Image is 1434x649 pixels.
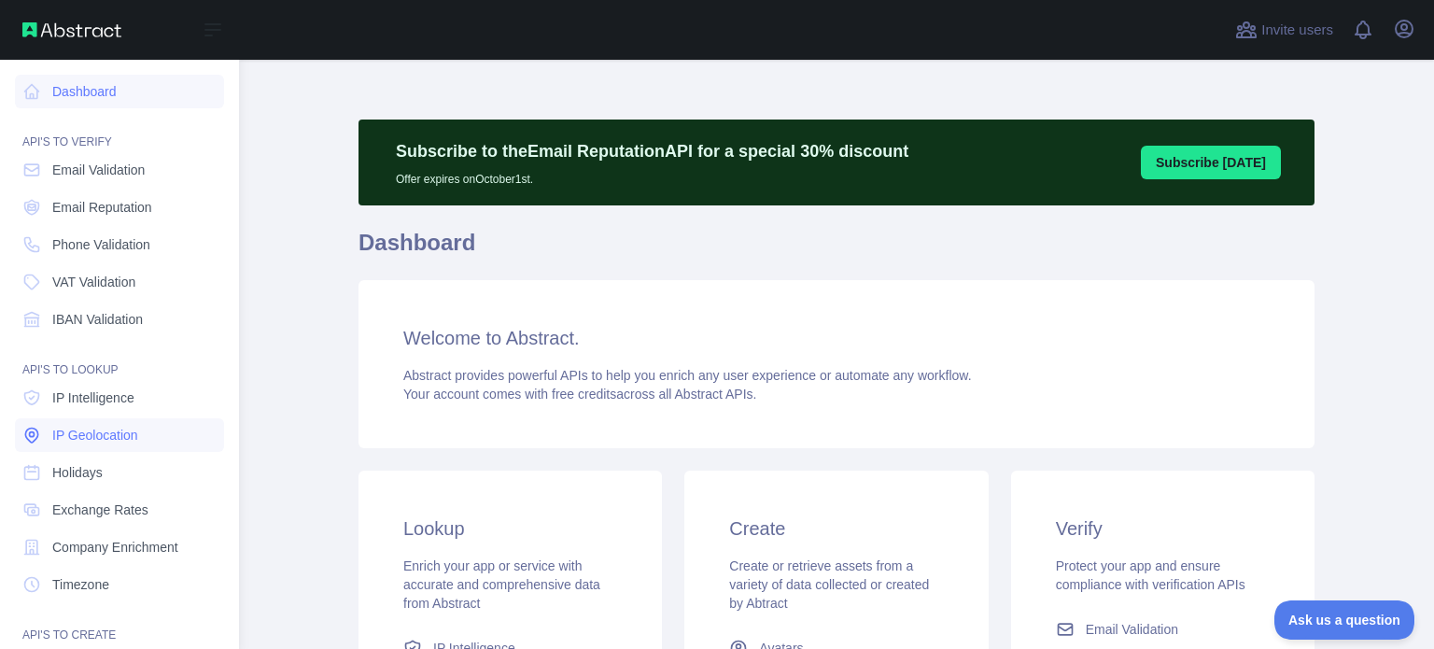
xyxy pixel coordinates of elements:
a: Dashboard [15,75,224,108]
span: Email Validation [1086,620,1178,639]
span: IP Geolocation [52,426,138,444]
a: Holidays [15,456,224,489]
span: Email Validation [52,161,145,179]
a: Email Validation [1048,613,1277,646]
span: free credits [552,387,616,402]
span: Phone Validation [52,235,150,254]
div: API'S TO CREATE [15,605,224,642]
span: VAT Validation [52,273,135,291]
span: Company Enrichment [52,538,178,557]
span: Enrich your app or service with accurate and comprehensive data from Abstract [403,558,600,611]
button: Invite users [1231,15,1337,45]
span: Create or retrieve assets from a variety of data collected or created by Abtract [729,558,929,611]
span: Your account comes with across all Abstract APIs. [403,387,756,402]
iframe: Toggle Customer Support [1274,600,1415,640]
span: Protect your app and ensure compliance with verification APIs [1056,558,1245,592]
div: API'S TO LOOKUP [15,340,224,377]
span: IP Intelligence [52,388,134,407]
p: Offer expires on October 1st. [396,164,908,187]
span: Timezone [52,575,109,594]
h3: Verify [1056,515,1270,542]
button: Subscribe [DATE] [1141,146,1281,179]
h3: Create [729,515,943,542]
a: Email Validation [15,153,224,187]
a: Email Reputation [15,190,224,224]
span: Holidays [52,463,103,482]
img: Abstract API [22,22,121,37]
a: IP Geolocation [15,418,224,452]
span: IBAN Validation [52,310,143,329]
a: IP Intelligence [15,381,224,415]
a: Exchange Rates [15,493,224,527]
a: IBAN Validation [15,303,224,336]
a: VAT Validation [15,265,224,299]
span: Email Reputation [52,198,152,217]
span: Invite users [1261,20,1333,41]
span: Abstract provides powerful APIs to help you enrich any user experience or automate any workflow. [403,368,972,383]
h1: Dashboard [358,228,1314,273]
a: Timezone [15,568,224,601]
a: Company Enrichment [15,530,224,564]
div: API'S TO VERIFY [15,112,224,149]
span: Exchange Rates [52,501,148,519]
a: Phone Validation [15,228,224,261]
h3: Welcome to Abstract. [403,325,1270,351]
h3: Lookup [403,515,617,542]
p: Subscribe to the Email Reputation API for a special 30 % discount [396,138,908,164]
